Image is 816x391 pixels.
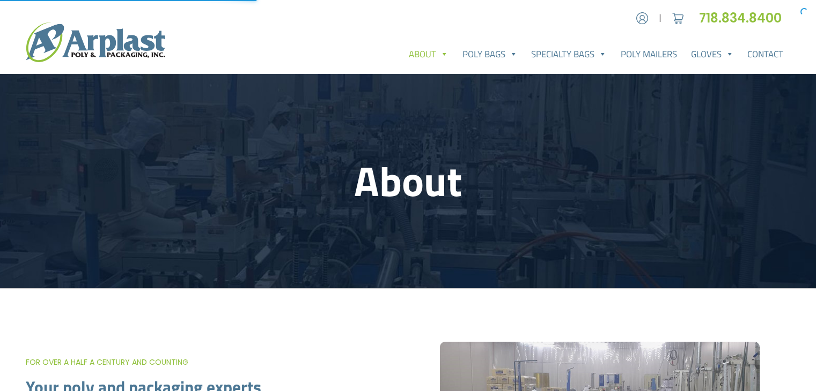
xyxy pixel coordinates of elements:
h1: About [61,156,756,206]
small: For over a half a century and counting [26,357,188,367]
a: Contact [740,43,790,65]
a: About [402,43,455,65]
a: Poly Bags [455,43,525,65]
span: | [659,12,661,25]
img: logo [26,22,165,62]
a: Poly Mailers [614,43,684,65]
a: Specialty Bags [525,43,614,65]
a: 718.834.8400 [699,9,790,27]
a: Gloves [684,43,741,65]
